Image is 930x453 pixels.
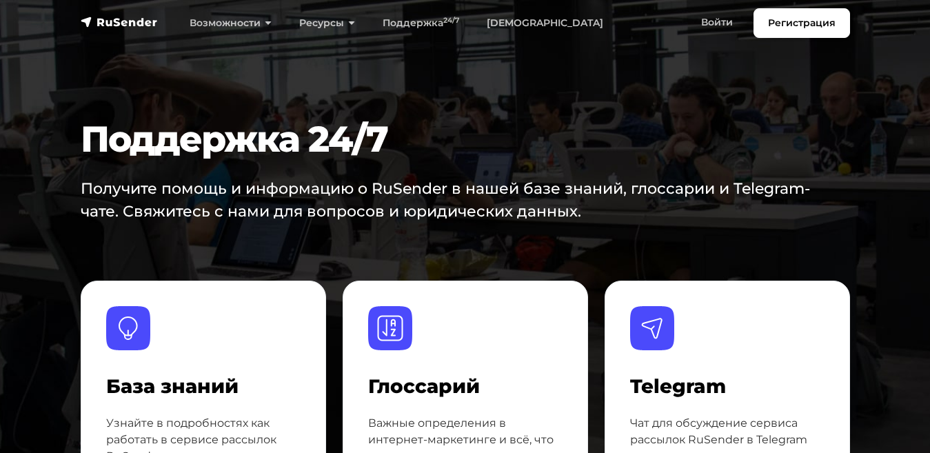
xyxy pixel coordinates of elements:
[176,9,285,37] a: Возможности
[285,9,369,37] a: Ресурсы
[81,177,814,223] p: Получите помощь и информацию о RuSender в нашей базе знаний, глоссарии и Telegram-чате. Свяжитесь...
[630,306,674,350] img: Telegram
[106,375,301,399] h4: База знаний
[630,375,825,399] h4: Telegram
[443,16,459,25] sup: 24/7
[369,9,473,37] a: Поддержка24/7
[630,415,825,448] p: Чат для обсуждение сервиса рассылок RuSender в Telegram
[81,15,158,29] img: RuSender
[368,306,412,350] img: Глоссарий
[106,306,150,350] img: База знаний
[368,375,563,399] h4: Глоссарий
[687,8,747,37] a: Войти
[473,9,617,37] a: [DEMOGRAPHIC_DATA]
[754,8,850,38] a: Регистрация
[81,118,850,161] h1: Поддержка 24/7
